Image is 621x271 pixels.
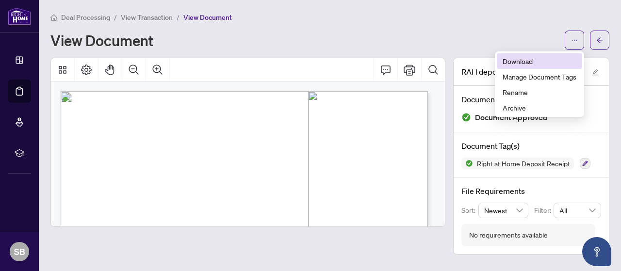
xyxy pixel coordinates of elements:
[582,237,611,266] button: Open asap
[571,37,578,44] span: ellipsis
[503,102,576,113] span: Archive
[61,13,110,22] span: Deal Processing
[484,203,523,218] span: Newest
[503,71,576,82] span: Manage Document Tags
[50,14,57,21] span: home
[114,12,117,23] li: /
[461,205,478,216] p: Sort:
[461,185,601,197] h4: File Requirements
[8,7,31,25] img: logo
[461,94,601,105] h4: Document Status
[473,160,574,167] span: Right at Home Deposit Receipt
[183,13,232,22] span: View Document
[469,230,548,240] div: No requirements available
[592,69,599,76] span: edit
[461,112,471,122] img: Document Status
[503,87,576,97] span: Rename
[596,37,603,44] span: arrow-left
[503,56,576,66] span: Download
[461,66,545,78] span: RAH deposit receipt.pdf
[475,111,548,124] span: Document Approved
[461,140,601,152] h4: Document Tag(s)
[559,203,595,218] span: All
[121,13,173,22] span: View Transaction
[50,32,153,48] h1: View Document
[534,205,554,216] p: Filter:
[461,158,473,169] img: Status Icon
[14,245,25,258] span: SB
[177,12,180,23] li: /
